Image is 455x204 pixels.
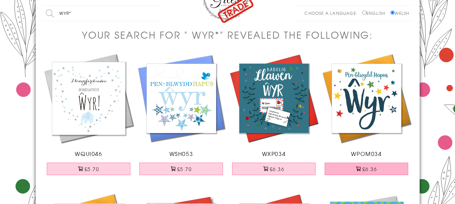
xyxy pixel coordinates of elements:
[362,10,389,16] label: English
[169,150,193,158] span: WSH053
[42,52,135,145] img: Welsh Congratulations on the birth of your Grandson, Wyr, Baby Boy
[304,10,361,16] p: Choose a language:
[390,10,395,15] input: Welsh
[320,52,413,145] img: Welsh Grandson Birthday Card, Penblwydd Hapus Wyr, Stars, Pompom Embellished
[228,52,320,158] a: Welsh Grandson Christmas Card, Nadolig Llawen Wyr, Pompom Embellished WXP034
[351,150,382,158] span: WPOM034
[362,10,366,15] input: English
[47,163,130,175] button: £5.70
[135,52,228,158] a: Welsh Birthday Card, Penblwydd Hapus, Wyr, Blue Stars, Happy Birthday Grandson WSH053
[42,52,135,158] a: Welsh Congratulations on the birth of your Grandson, Wyr, Baby Boy WQUI046
[75,150,102,158] span: WQUI046
[232,163,316,175] button: £6.36
[262,150,286,158] span: WXP034
[320,52,413,158] a: Welsh Grandson Birthday Card, Penblwydd Hapus Wyr, Stars, Pompom Embellished WPOM034
[390,10,410,16] label: Welsh
[135,52,228,145] img: Welsh Birthday Card, Penblwydd Hapus, Wyr, Blue Stars, Happy Birthday Grandson
[228,52,320,145] img: Welsh Grandson Christmas Card, Nadolig Llawen Wyr, Pompom Embellished
[42,6,160,21] input: Search all products
[139,163,223,175] button: £5.70
[325,163,408,175] button: £6.36
[82,28,373,42] h1: Your search for " wyr*" revealed the following:
[154,6,160,21] input: Search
